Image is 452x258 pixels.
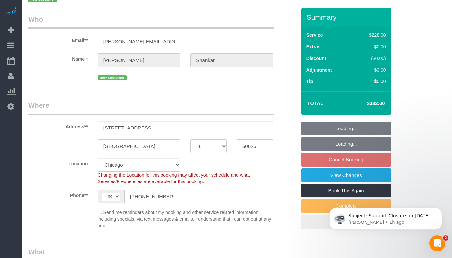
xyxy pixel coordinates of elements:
a: Book This Again [301,184,391,198]
strong: Total [307,100,324,106]
div: $0.00 [355,43,386,50]
h3: Summary [307,13,388,21]
iframe: Intercom notifications message [319,194,452,240]
div: $228.00 [355,32,386,38]
div: $0.00 [355,67,386,73]
span: 2 [443,235,448,241]
label: Name * [23,53,93,62]
h4: $332.00 [347,101,385,106]
input: First Name** [98,53,181,67]
div: $0.00 [355,78,386,85]
label: Tip [306,78,313,85]
div: ($0.00) [355,55,386,62]
span: new customer [98,75,127,80]
input: Last Name* [190,53,273,67]
label: Discount [306,55,326,62]
iframe: Intercom live chat [429,235,445,251]
a: Back [301,215,391,229]
input: Zip Code** [237,139,273,153]
a: View Changes [301,168,391,182]
label: Adjustment [306,67,332,73]
legend: Who [28,14,274,29]
img: Automaid Logo [4,7,17,16]
span: Send me reminders about my booking and other service related information, including specials, via... [98,210,271,228]
label: Location [23,158,93,167]
span: Changing the Location for this booking may affect your schedule and what Services/Frequencies are... [98,172,250,184]
legend: Where [28,100,274,115]
label: Extras [306,43,321,50]
label: Service [306,32,323,38]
